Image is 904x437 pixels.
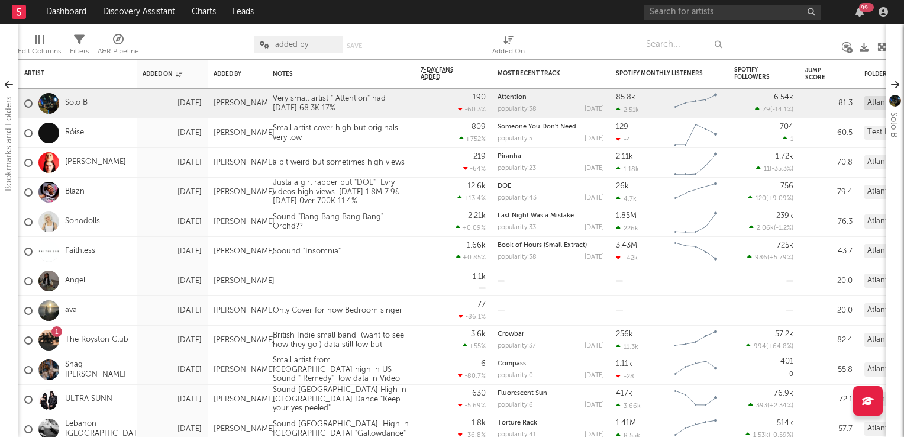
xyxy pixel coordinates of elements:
div: popularity: 43 [498,195,537,201]
div: [PERSON_NAME] [214,158,275,168]
div: [PERSON_NAME] [214,306,275,316]
div: Solo B [886,112,900,137]
div: Very small artist " Attention" had [DATE] 68.3K 17% [267,94,415,113]
div: [DATE] [585,195,604,201]
a: Róise [65,128,84,138]
a: Attention [498,94,527,101]
div: Spotify Followers [734,66,776,81]
div: 85.8k [616,94,635,101]
div: 72.1 [805,393,853,407]
div: 2.21k [468,212,486,220]
div: Only Cover for now Bedroom singer [267,306,408,316]
div: 0 [734,355,793,384]
div: 76.3 [805,215,853,229]
div: [PERSON_NAME] [214,188,275,197]
svg: Chart title [669,89,722,118]
a: DOE [498,183,511,189]
div: 20.0 [805,274,853,288]
div: [DATE] [143,126,202,140]
span: +2.34 % [769,403,792,409]
div: [DATE] [143,97,202,111]
div: ( ) [748,401,793,409]
div: 129 [616,123,628,131]
button: Filter by Most Recent Track [592,68,604,79]
div: Piranha [498,153,604,160]
a: Crowbar [498,331,524,338]
div: ( ) [755,105,793,113]
span: -35.3 % [771,166,792,172]
div: 514k [777,419,793,427]
button: Filter by Spotify Followers [782,68,793,79]
div: Last Night Was a Mistake [498,213,604,219]
div: +0.85 % [456,253,486,261]
div: -80.7 % [458,372,486,380]
a: Angel [65,276,85,286]
div: 417k [616,390,632,397]
a: Fluorescent Sun [498,390,547,397]
div: popularity: 37 [498,343,536,349]
a: Blazn [65,187,85,197]
div: -5.69 % [458,401,486,409]
div: 77 [477,301,486,309]
div: 57.7 [805,422,853,436]
div: popularity: 6 [498,402,533,409]
span: 79 [763,107,770,113]
div: 256k [616,330,633,338]
div: 1.85M [616,212,637,220]
div: 82.4 [805,333,853,348]
button: Filter by Added On [190,68,202,80]
svg: Chart title [669,207,722,237]
div: popularity: 38 [498,106,537,113]
div: [PERSON_NAME] [214,128,275,138]
div: 81.3 [805,97,853,111]
div: 4.7k [616,195,637,203]
div: Artist [24,70,113,77]
div: 70.8 [805,156,853,170]
div: 3.6k [471,330,486,338]
div: popularity: 38 [498,254,537,261]
div: popularity: 5 [498,136,532,142]
div: 1.18k [616,165,639,173]
div: 630 [472,390,486,397]
div: Book of Hours (Small Extract) [498,242,604,249]
div: [DATE] [585,254,604,261]
a: ULTRA SUNN [65,394,112,404]
div: popularity: 33 [498,224,536,231]
div: Added On [492,30,525,64]
div: ( ) [748,194,793,202]
div: Small artist cover high but originals very low [267,124,415,142]
svg: Chart title [669,237,722,266]
a: Solo B [65,98,88,108]
div: 2.51k [616,106,639,114]
div: 43.7 [805,245,853,259]
button: Filter by Notes [397,68,409,80]
div: Small artist from [GEOGRAPHIC_DATA] high in US Sound " Remedy" low data in Video [267,356,415,384]
span: -14.1 % [772,107,792,113]
div: 2.11k [616,153,633,160]
button: Save [347,43,362,49]
div: A&R Pipeline [98,30,139,64]
div: 190 [473,94,486,101]
div: 3.66k [616,402,641,410]
div: [PERSON_NAME] [214,365,275,375]
div: 809 [472,123,486,131]
div: 60.5 [805,126,853,140]
div: Torture Rack [498,420,604,426]
div: Added By [214,70,243,78]
span: added by [275,41,308,49]
div: [DATE] [143,393,202,407]
div: [PERSON_NAME] [214,395,275,404]
div: [DATE] [585,224,604,231]
span: +9.09 % [768,195,792,202]
a: ava [65,306,77,316]
svg: Chart title [669,178,722,207]
div: 6 [481,360,486,368]
div: 76.9k [774,390,793,397]
div: 1.11k [616,360,632,368]
div: Edit Columns [18,30,61,64]
div: 57.2k [775,330,793,338]
div: British Indie small band (want to see how they go ) data still low but [267,331,415,349]
a: Sohodolls [65,217,100,227]
div: Bookmarks and Folders [2,96,16,191]
div: 55.8 [805,363,853,377]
